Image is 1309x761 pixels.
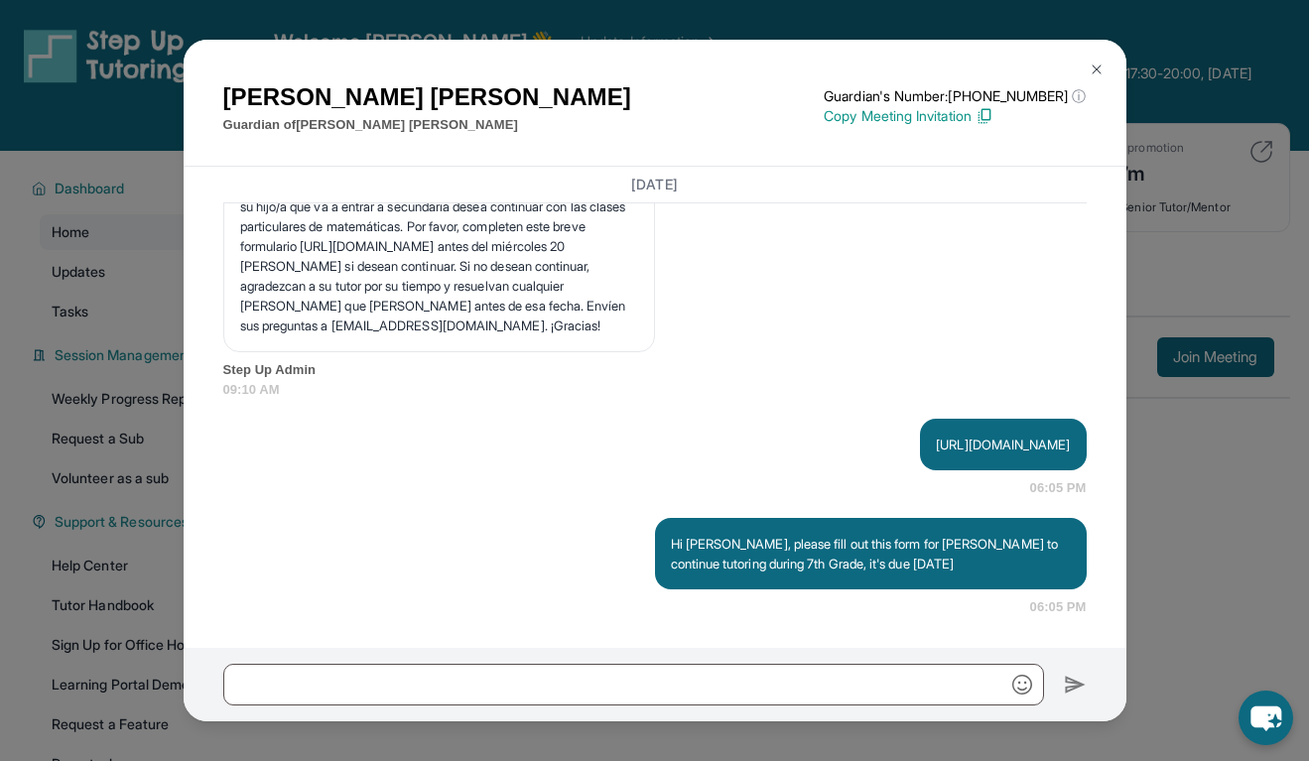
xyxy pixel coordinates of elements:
[936,435,1070,454] p: [URL][DOMAIN_NAME]
[1030,478,1087,498] span: 06:05 PM
[223,79,631,115] h1: [PERSON_NAME] [PERSON_NAME]
[1089,62,1105,77] img: Close Icon
[1012,675,1032,695] img: Emoji
[824,86,1086,106] p: Guardian's Number: [PHONE_NUMBER]
[1072,86,1086,106] span: ⓘ
[824,106,1086,126] p: Copy Meeting Invitation
[671,534,1071,573] p: Hi [PERSON_NAME], please fill out this form for [PERSON_NAME] to continue tutoring during 7th Gra...
[240,177,638,335] p: ¡Hola familias de Step Up Tutoring! Les escribimos para preguntarles si su hijo/a que va a entrar...
[1030,597,1087,617] span: 06:05 PM
[1064,673,1087,697] img: Send icon
[223,175,1087,194] h3: [DATE]
[976,107,993,125] img: Copy Icon
[1239,691,1293,745] button: chat-button
[223,115,631,135] p: Guardian of [PERSON_NAME] [PERSON_NAME]
[223,360,1087,380] span: Step Up Admin
[223,380,1087,400] span: 09:10 AM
